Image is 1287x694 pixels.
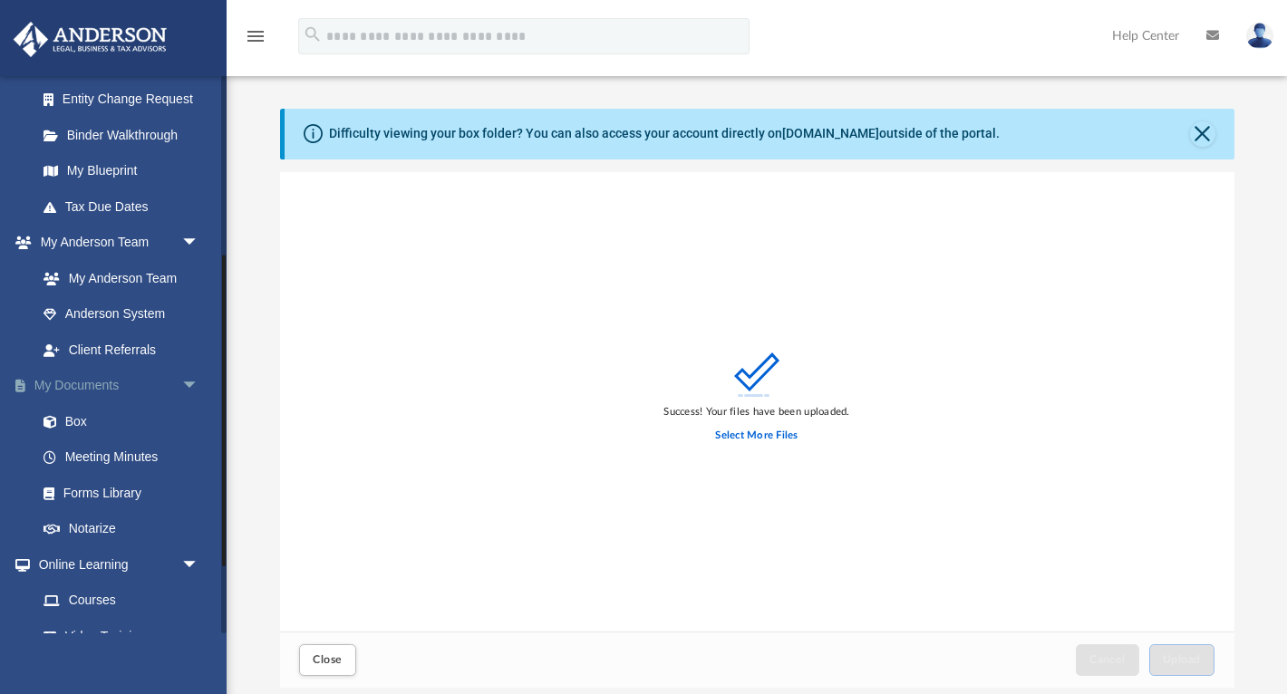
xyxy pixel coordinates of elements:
img: User Pic [1246,23,1273,49]
span: Cancel [1089,654,1126,665]
div: Success! Your files have been uploaded. [663,404,849,420]
a: menu [245,34,266,47]
a: Online Learningarrow_drop_down [13,546,218,583]
button: Close [299,644,355,676]
a: Courses [25,583,218,619]
a: My Blueprint [25,153,218,189]
a: Box [25,403,218,439]
a: Meeting Minutes [25,439,227,476]
a: Entity Change Request [25,82,227,118]
i: menu [245,25,266,47]
a: My Documentsarrow_drop_down [13,368,227,404]
span: arrow_drop_down [181,225,218,262]
a: Video Training [25,618,208,654]
a: My Anderson Teamarrow_drop_down [13,225,218,261]
span: arrow_drop_down [181,546,218,583]
a: [DOMAIN_NAME] [782,126,879,140]
a: My Anderson Team [25,260,208,296]
a: Anderson System [25,296,218,333]
a: Notarize [25,511,227,547]
span: Close [313,654,342,665]
a: Binder Walkthrough [25,117,227,153]
a: Tax Due Dates [25,188,227,225]
a: Client Referrals [25,332,218,368]
div: Upload [280,172,1234,688]
button: Close [1190,121,1215,147]
button: Cancel [1076,644,1139,676]
i: search [303,24,323,44]
img: Anderson Advisors Platinum Portal [8,22,172,57]
span: arrow_drop_down [181,368,218,405]
label: Select More Files [715,428,798,444]
div: Difficulty viewing your box folder? You can also access your account directly on outside of the p... [329,124,1000,143]
a: Forms Library [25,475,218,511]
div: grid [280,172,1234,632]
